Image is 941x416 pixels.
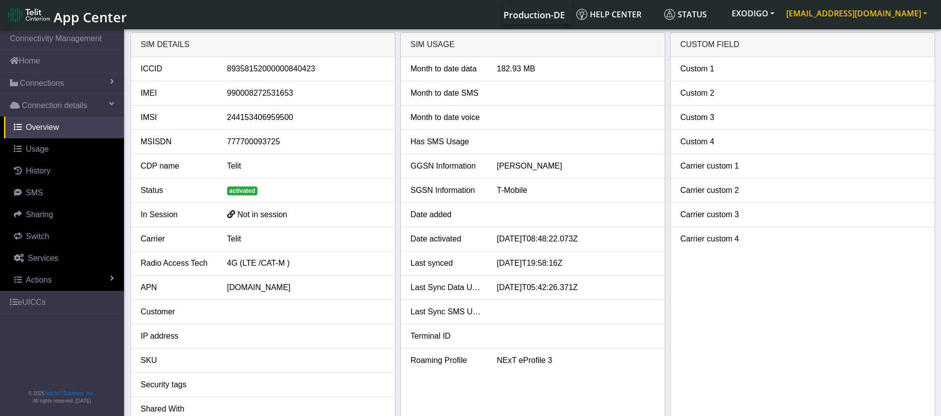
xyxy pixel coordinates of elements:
div: Custom 3 [673,112,759,123]
div: IMSI [133,112,220,123]
span: Status [664,9,707,20]
a: Usage [4,138,124,160]
a: App Center [8,4,125,25]
img: status.svg [664,9,675,20]
div: Shared With [133,403,220,415]
div: Last Sync Data Usage [403,282,490,294]
div: Month to date voice [403,112,490,123]
span: Help center [576,9,641,20]
div: SIM usage [401,33,665,57]
div: Customer [133,306,220,318]
a: Status [660,4,726,24]
a: Help center [572,4,660,24]
span: History [26,167,51,175]
div: 244153406959500 [220,112,392,123]
div: Has SMS Usage [403,136,490,148]
button: [EMAIL_ADDRESS][DOMAIN_NAME] [780,4,933,22]
a: Services [4,247,124,269]
div: Last Sync SMS Usage [403,306,490,318]
a: History [4,160,124,182]
span: Usage [26,145,49,153]
span: Connections [20,77,64,89]
div: Carrier custom 1 [673,160,759,172]
span: Connection details [22,100,87,112]
a: Actions [4,269,124,291]
span: activated [227,186,258,195]
button: EXODIGO [726,4,780,22]
div: Month to date SMS [403,87,490,99]
div: IP address [133,330,220,342]
span: Actions [26,276,52,284]
div: Custom field [671,33,935,57]
span: Switch [26,232,49,240]
div: 990008272531653 [220,87,392,99]
a: Switch [4,226,124,247]
span: SMS [26,188,43,197]
div: Roaming Profile [403,355,490,366]
div: [DATE]T05:42:26.371Z [490,282,662,294]
div: SGSN Information [403,184,490,196]
span: Services [28,254,58,262]
div: In Session [133,209,220,221]
span: Not in session [238,210,288,219]
div: Custom 1 [673,63,759,75]
span: App Center [54,8,127,26]
div: Date added [403,209,490,221]
a: Sharing [4,204,124,226]
div: Date activated [403,233,490,245]
div: SIM details [131,33,395,57]
div: APN [133,282,220,294]
span: Overview [26,123,59,131]
div: [DATE]T08:48:22.073Z [490,233,662,245]
div: Security tags [133,379,220,391]
div: Carrier custom 3 [673,209,759,221]
div: Custom 4 [673,136,759,148]
div: Carrier [133,233,220,245]
div: [PERSON_NAME] [490,160,662,172]
span: Sharing [26,210,53,219]
div: Terminal ID [403,330,490,342]
div: GGSN Information [403,160,490,172]
div: Carrier custom 4 [673,233,759,245]
div: MSISDN [133,136,220,148]
img: logo-telit-cinterion-gw-new.png [8,7,50,23]
div: IMEI [133,87,220,99]
a: Telit IoT Solutions, Inc. [45,391,94,396]
div: [DOMAIN_NAME] [220,282,392,294]
span: Production-DE [503,9,565,21]
div: Month to date data [403,63,490,75]
div: [DATE]T19:58:16Z [490,257,662,269]
div: Carrier custom 2 [673,184,759,196]
img: knowledge.svg [576,9,587,20]
div: Telit [220,160,392,172]
div: Radio Access Tech [133,257,220,269]
div: Last synced [403,257,490,269]
div: 182.93 MB [490,63,662,75]
div: Custom 2 [673,87,759,99]
div: Status [133,184,220,196]
div: 89358152000000840423 [220,63,392,75]
a: Overview [4,117,124,138]
a: Your current platform instance [503,4,565,24]
div: Telit [220,233,392,245]
div: T-Mobile [490,184,662,196]
div: ICCID [133,63,220,75]
div: CDP name [133,160,220,172]
a: SMS [4,182,124,204]
div: 777700093725 [220,136,392,148]
div: SKU [133,355,220,366]
div: NExT eProfile 3 [490,355,662,366]
div: 4G (LTE /CAT-M ) [220,257,392,269]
